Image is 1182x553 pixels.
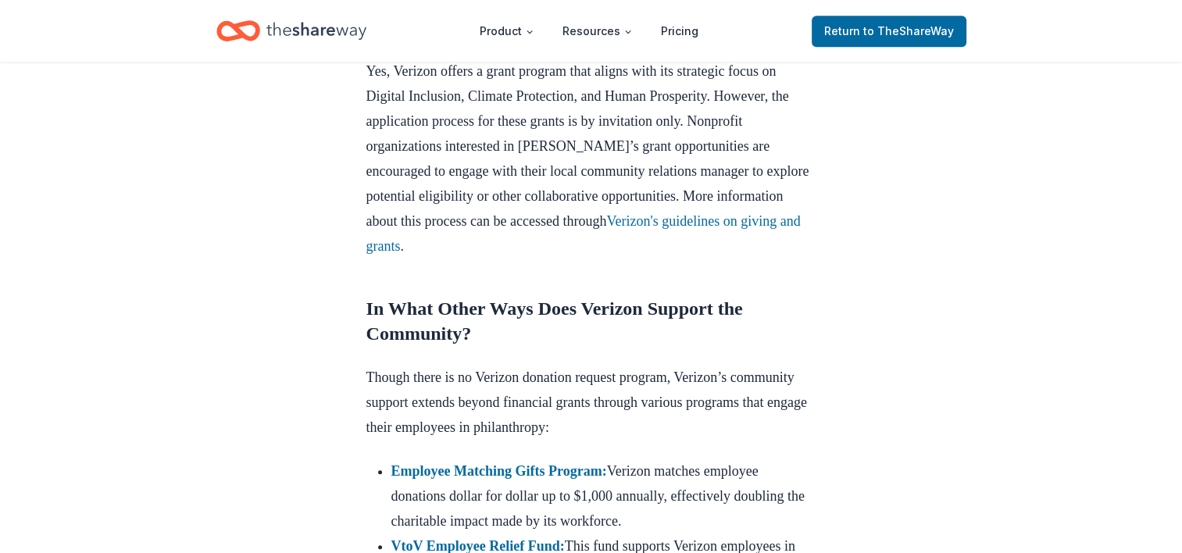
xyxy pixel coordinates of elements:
[550,16,645,47] button: Resources
[366,365,816,440] p: Though there is no Verizon donation request program, Verizon’s community support extends beyond f...
[391,458,816,533] li: Verizon matches employee donations dollar for dollar up to $1,000 annually, effectively doubling ...
[366,296,816,346] h2: In What Other Ways Does Verizon Support the Community?
[366,59,816,259] p: Yes, Verizon offers a grant program that aligns with its strategic focus on Digital Inclusion, Cl...
[216,12,366,49] a: Home
[391,463,607,479] a: Employee Matching Gifts Program:
[824,22,954,41] span: Return
[812,16,966,47] a: Returnto TheShareWay
[863,24,954,37] span: to TheShareWay
[648,16,711,47] a: Pricing
[467,12,711,49] nav: Main
[467,16,547,47] button: Product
